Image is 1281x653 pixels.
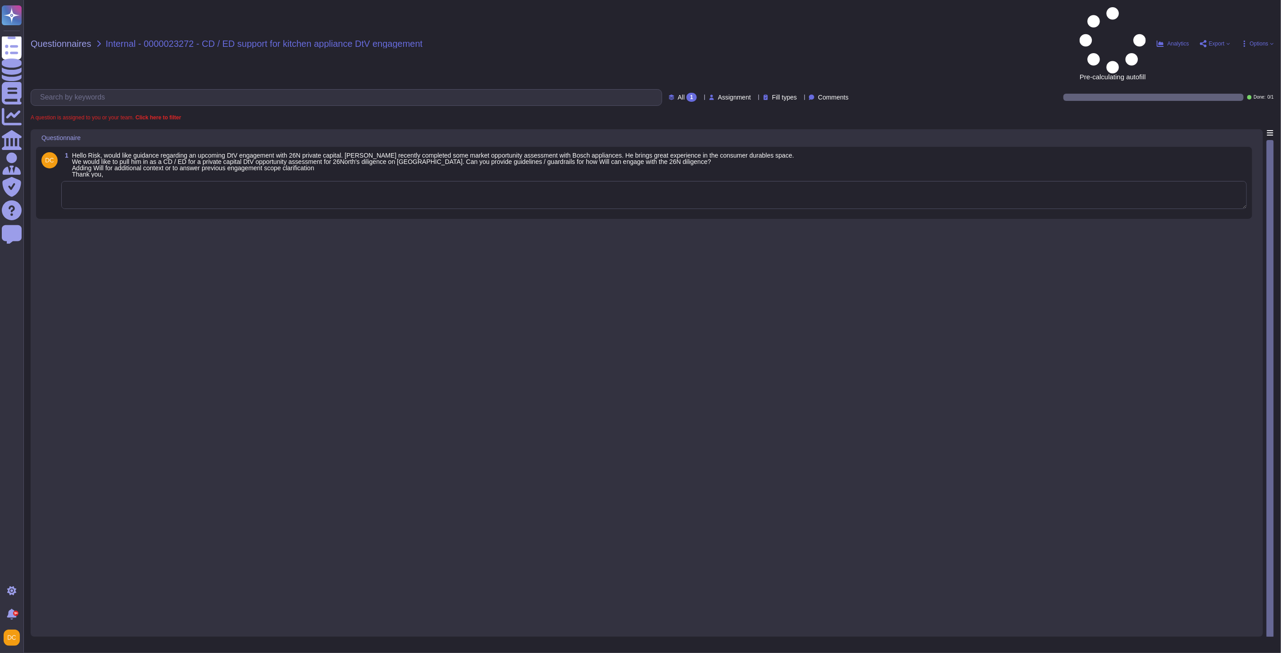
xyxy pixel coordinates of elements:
div: 1 [686,93,697,102]
input: Search by keywords [36,90,662,105]
b: Click here to filter [134,114,181,121]
span: Questionnaire [41,135,81,141]
button: user [2,628,26,648]
span: A question is assigned to you or your team. [31,115,181,120]
span: Questionnaires [31,39,91,48]
span: All [678,94,685,100]
span: Fill types [772,94,797,100]
span: 1 [61,152,68,159]
span: Assignment [718,94,751,100]
img: user [41,152,58,168]
span: Pre-calculating autofill [1080,7,1146,80]
span: Done: [1254,95,1266,100]
span: Analytics [1167,41,1189,46]
button: Analytics [1157,40,1189,47]
div: 9+ [13,611,18,616]
span: Comments [818,94,849,100]
span: Internal - 0000023272 - CD / ED support for kitchen appliance DtV engagement [106,39,423,48]
span: Options [1250,41,1268,46]
span: 0 / 1 [1267,95,1274,100]
span: Hello Risk, would like guidance regarding an upcoming DtV engagement with 26N private capital. [P... [72,152,794,178]
img: user [4,630,20,646]
span: Export [1209,41,1225,46]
